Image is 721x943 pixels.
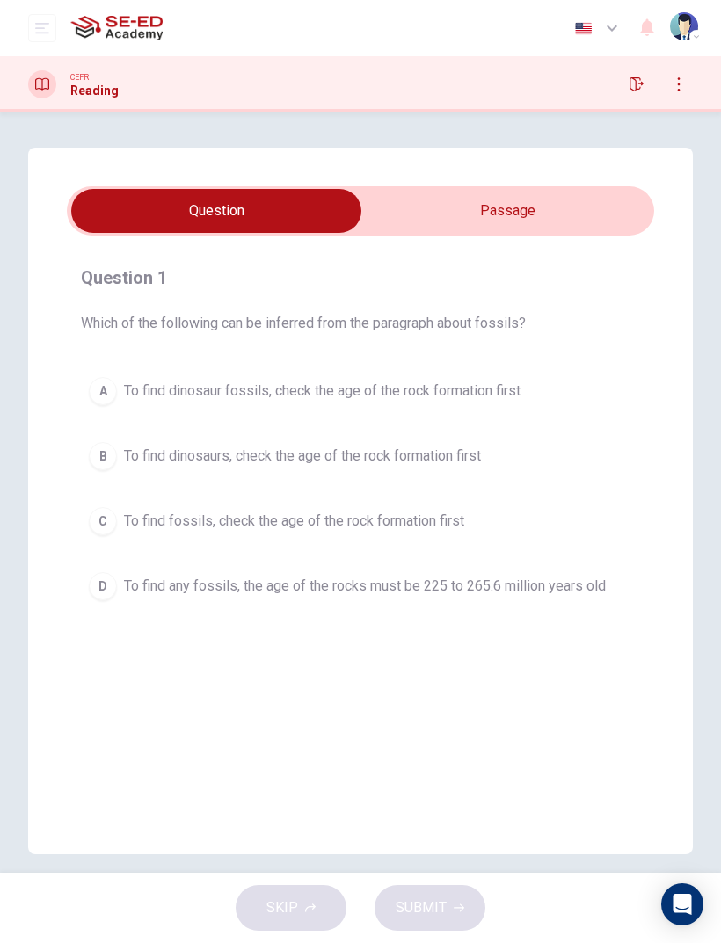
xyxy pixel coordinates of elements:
button: open mobile menu [28,14,56,42]
span: To find dinosaur fossils, check the age of the rock formation first [124,381,521,402]
button: ATo find dinosaur fossils, check the age of the rock formation first [81,369,640,413]
div: Open Intercom Messenger [661,883,703,925]
span: Which of the following can be inferred from the paragraph about fossils? [81,313,640,334]
span: To find any fossils, the age of the rocks must be 225 to 265.6 million years old [124,576,606,597]
div: A [89,377,117,405]
img: en [572,22,594,35]
span: To find fossils, check the age of the rock formation first [124,511,464,532]
div: D [89,572,117,600]
span: CEFR [70,71,89,83]
div: B [89,442,117,470]
span: To find dinosaurs, check the age of the rock formation first [124,446,481,467]
button: CTo find fossils, check the age of the rock formation first [81,499,640,543]
button: BTo find dinosaurs, check the age of the rock formation first [81,434,640,478]
img: Profile picture [670,12,698,40]
img: SE-ED Academy logo [70,11,163,46]
button: DTo find any fossils, the age of the rocks must be 225 to 265.6 million years old [81,564,640,608]
h4: Question 1 [81,264,640,292]
h1: Reading [70,83,119,98]
div: C [89,507,117,535]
